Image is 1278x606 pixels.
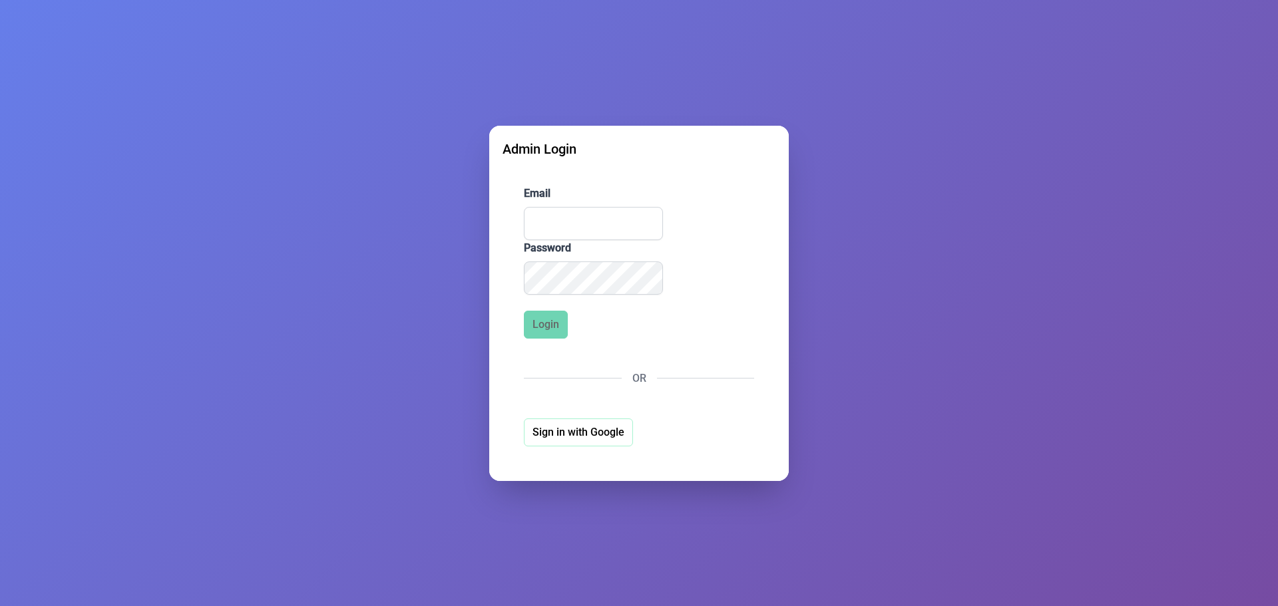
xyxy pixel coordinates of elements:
[524,240,754,256] label: Password
[524,371,754,386] div: OR
[503,139,775,159] div: Admin Login
[532,424,624,440] span: Sign in with Google
[532,317,559,333] span: Login
[524,186,754,202] label: Email
[524,311,568,339] button: Login
[524,418,633,446] button: Sign in with Google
